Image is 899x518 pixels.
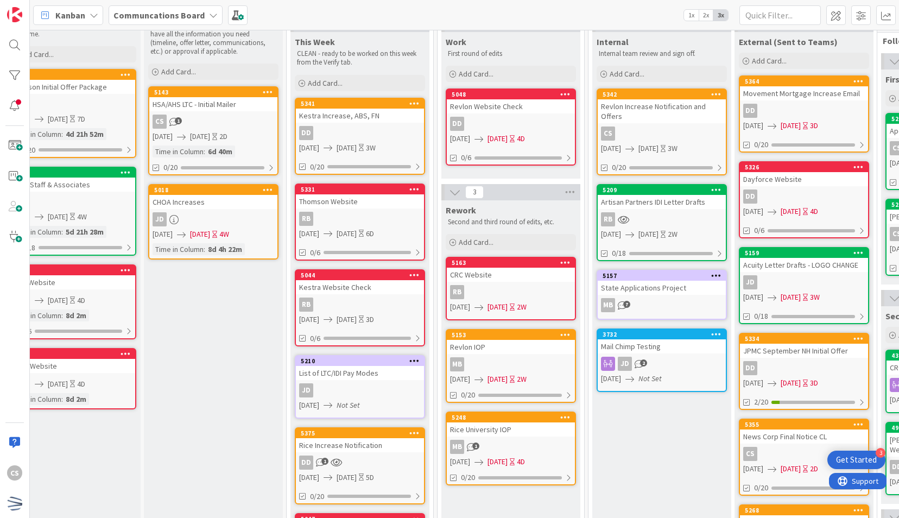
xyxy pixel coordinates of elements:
div: 5375Rice Increase Notification [296,428,424,452]
span: [DATE] [781,377,801,389]
p: CLEAN - ready to be worked on this week from the Verify tab. [297,49,423,67]
p: First round of edits [448,49,574,58]
div: 5210 [301,357,424,365]
div: Kestra Website Check [296,280,424,294]
span: 7 [623,301,630,308]
div: 5044 [301,271,424,279]
span: [DATE] [190,229,210,240]
div: 3732 [598,330,726,339]
div: Rice University IOP [447,422,575,437]
div: 5331 [301,186,424,193]
span: 0/20 [163,162,178,173]
div: 4D [517,133,525,144]
div: 5143HSA/AHS LTC - Initial Mailer [149,87,277,111]
span: : [61,128,63,140]
span: [DATE] [638,143,659,154]
div: DD [299,126,313,140]
div: MB [447,357,575,371]
span: Add Card... [459,69,493,79]
div: JD [299,383,313,397]
div: News Corp Final Notice CL [740,429,868,444]
div: 5356 [12,169,135,176]
div: 5018 [149,185,277,195]
div: 5163 [447,258,575,268]
span: [DATE] [153,131,173,142]
div: 4D [77,295,85,306]
span: [DATE] [337,472,357,483]
span: [DATE] [153,229,173,240]
div: Open Get Started checklist, remaining modules: 3 [827,451,885,469]
div: 5331Thomson Website [296,185,424,209]
div: 5341Kestra Increase, ABS, FN [296,99,424,123]
span: : [61,393,63,405]
div: Get Started [836,454,877,465]
span: [DATE] [337,228,357,239]
div: 3732Mail Chimp Testing [598,330,726,353]
div: 5248 [452,414,575,421]
div: MB [447,440,575,454]
div: RB [299,298,313,312]
div: MB [450,440,464,454]
div: 2W [668,229,678,240]
div: 3W [810,292,820,303]
div: LSEG Website [7,275,135,289]
div: 5157 [603,272,726,280]
div: 5355News Corp Final Notice CL [740,420,868,444]
div: 5157 [598,271,726,281]
div: 6D [366,228,374,239]
div: DD [740,104,868,118]
span: 0/20 [461,472,475,483]
b: Communcations Board [113,10,205,21]
span: [DATE] [190,131,210,142]
div: DD [740,189,868,204]
div: List of LTC/IDI Pay Modes [296,366,424,380]
div: 5159Acuity Letter Drafts - LOGO CHANGE [740,248,868,272]
div: 5163CRC Website [447,258,575,282]
div: 5D [366,472,374,483]
span: 0/6 [310,247,320,258]
span: 0/20 [461,389,475,401]
span: [DATE] [48,378,68,390]
div: DD [296,126,424,140]
div: 8d 2m [63,309,89,321]
div: 6d 40m [205,146,235,157]
div: 5153 [447,330,575,340]
div: 5209 [603,186,726,194]
div: 5209 [598,185,726,195]
div: 5364 [740,77,868,86]
div: 5328LSEG Website [7,266,135,289]
div: RB [598,212,726,226]
span: [DATE] [48,113,68,125]
div: 5356 [7,168,135,178]
span: [DATE] [488,456,508,468]
span: 0/6 [754,225,764,236]
span: : [61,226,63,238]
div: Time in Column [10,128,61,140]
div: Rice Increase Notification [296,438,424,452]
div: 5334JPMC September NH Initial Offer [740,334,868,358]
div: 3732 [603,331,726,338]
span: [DATE] [299,314,319,325]
div: 4D [77,378,85,390]
span: 1x [684,10,699,21]
span: [DATE] [781,463,801,475]
div: CS [598,127,726,141]
div: 5342 [603,91,726,98]
div: 5143 [149,87,277,97]
span: [DATE] [48,211,68,223]
div: MB [598,298,726,312]
span: 0/20 [612,162,626,173]
span: 0/20 [310,491,324,502]
span: [DATE] [299,400,319,411]
div: Time in Column [153,146,204,157]
div: 3D [366,314,374,325]
div: 5361 [12,71,135,79]
span: 0/18 [754,311,768,322]
div: Revlon Website Check [447,99,575,113]
p: Internal team review and sign off. [599,49,725,58]
div: 5044Kestra Website Check [296,270,424,294]
div: 4D [517,456,525,468]
span: Add Card... [308,78,343,88]
div: MB [450,357,464,371]
div: 4W [219,229,229,240]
